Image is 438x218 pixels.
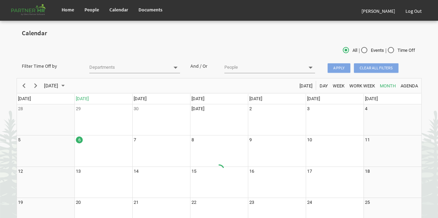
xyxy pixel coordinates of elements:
span: Documents [138,7,162,13]
a: Log Out [400,1,427,21]
input: People [224,63,304,72]
div: And / Or [185,63,219,69]
span: Apply [328,63,350,73]
span: Home [62,7,74,13]
span: Clear all filters [354,63,399,73]
span: Calendar [109,7,128,13]
div: | | [287,46,422,56]
a: [PERSON_NAME] [356,1,400,21]
span: Time Off [388,47,415,54]
span: All [343,47,357,54]
span: People [84,7,99,13]
div: Filter Time Off by [17,63,84,69]
input: Departments [89,63,169,72]
span: Events [361,47,384,54]
h2: Calendar [22,30,417,37]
